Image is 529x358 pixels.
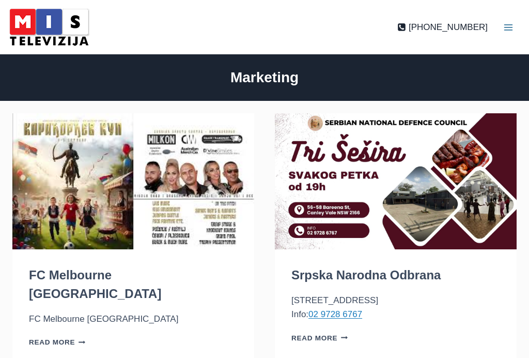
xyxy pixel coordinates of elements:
a: FC Melbourne [GEOGRAPHIC_DATA] [29,268,161,301]
a: Read More [29,338,86,346]
h2: Marketing [12,67,517,88]
img: FC Melbourne Srbija [12,113,254,249]
a: Read More [291,334,348,342]
span: [PHONE_NUMBER] [409,20,488,34]
a: Srpska Narodna Odbrana [291,268,441,282]
button: Open menu [493,12,524,43]
p: [STREET_ADDRESS] Info: [291,293,500,321]
a: 02 9728 6767 [308,309,362,319]
img: Srpska Narodna Odbrana [275,113,517,249]
a: [PHONE_NUMBER] [397,20,488,34]
p: FC Melbourne [GEOGRAPHIC_DATA] [29,312,238,326]
img: MIS Television [5,5,93,49]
